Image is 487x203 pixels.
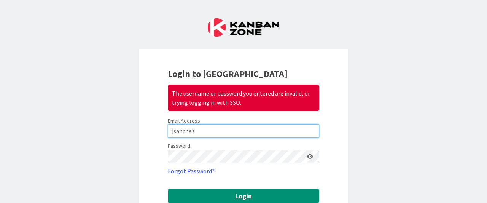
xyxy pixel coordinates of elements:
[168,117,200,124] label: Email Address
[168,68,288,80] b: Login to [GEOGRAPHIC_DATA]
[168,85,319,111] div: The username or password you entered are invalid, or trying logging in with SSO.
[208,18,279,37] img: Kanban Zone
[168,142,190,150] label: Password
[168,166,215,176] a: Forgot Password?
